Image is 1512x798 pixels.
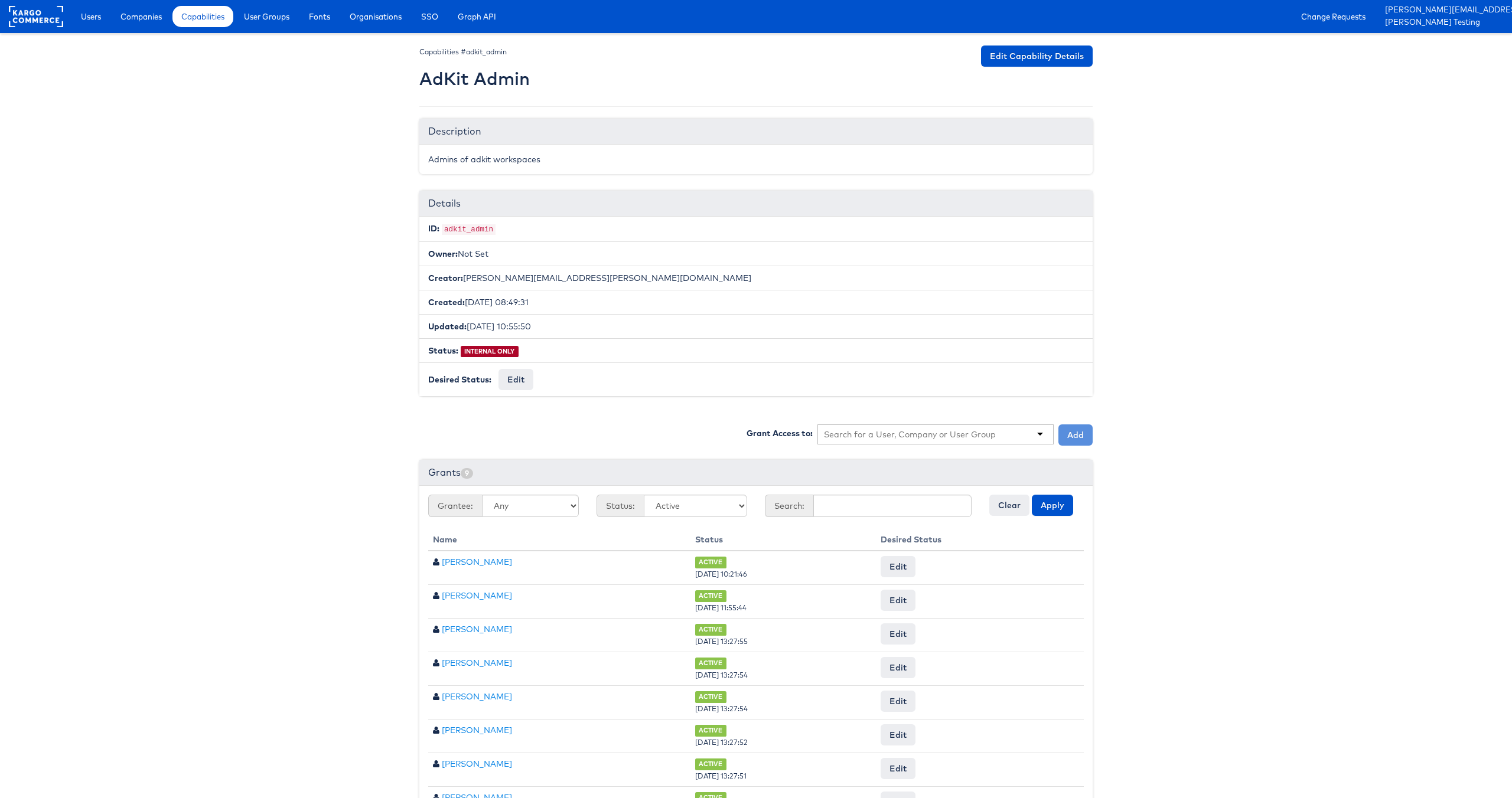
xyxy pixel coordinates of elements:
[695,738,748,747] span: [DATE] 13:27:52
[597,495,644,517] span: Status:
[498,369,533,390] button: Edit
[428,321,467,332] b: Updated:
[433,591,439,600] span: User
[181,11,224,22] span: Capabilities
[428,495,482,517] span: Grantee:
[428,273,463,283] b: Creator:
[421,11,438,22] span: SSO
[989,495,1029,516] button: Clear
[881,623,915,645] button: Edit
[419,241,1093,266] li: Not Set
[419,145,1093,174] div: Admins of adkit workspaces
[433,558,439,566] span: User
[428,297,465,308] b: Created:
[428,345,458,356] b: Status:
[428,529,690,551] th: Name
[419,290,1093,315] li: [DATE] 08:49:31
[881,556,915,577] button: Edit
[881,657,915,678] button: Edit
[981,45,1093,67] a: Edit Capability Details
[1292,6,1374,27] a: Change Requests
[695,557,726,568] span: ACTIVE
[442,725,512,735] a: [PERSON_NAME]
[428,223,439,234] b: ID:
[442,691,512,702] a: [PERSON_NAME]
[695,704,748,713] span: [DATE] 13:27:54
[881,758,915,779] button: Edit
[120,11,162,22] span: Companies
[449,6,505,27] a: Graph API
[419,119,1093,145] div: Description
[419,460,1093,486] div: Grants
[112,6,171,27] a: Companies
[695,590,726,601] span: ACTIVE
[442,624,512,635] a: [PERSON_NAME]
[433,659,439,667] span: User
[433,726,439,734] span: User
[442,557,512,567] a: [PERSON_NAME]
[876,529,1084,551] th: Desired Status
[881,724,915,745] button: Edit
[1032,495,1073,516] button: Apply
[747,427,813,439] label: Grant Access to:
[881,691,915,712] button: Edit
[350,11,402,22] span: Organisations
[442,758,512,769] a: [PERSON_NAME]
[244,11,289,22] span: User Groups
[695,671,748,679] span: [DATE] 13:27:54
[300,6,339,27] a: Fonts
[419,191,1093,217] div: Details
[1385,17,1503,29] a: [PERSON_NAME] Testing
[419,314,1093,339] li: [DATE] 10:55:50
[412,6,447,27] a: SSO
[442,224,496,235] code: adkit_admin
[695,758,726,770] span: ACTIVE
[881,590,915,611] button: Edit
[433,625,439,633] span: User
[442,658,512,668] a: [PERSON_NAME]
[442,590,512,601] a: [PERSON_NAME]
[72,6,110,27] a: Users
[695,725,726,736] span: ACTIVE
[428,374,491,385] b: Desired Status:
[433,760,439,768] span: User
[172,6,233,27] a: Capabilities
[695,637,748,646] span: [DATE] 13:27:55
[235,6,298,27] a: User Groups
[695,771,747,780] span: [DATE] 13:27:51
[419,69,530,89] h2: AdKit Admin
[428,248,458,259] b: Owner:
[458,11,496,22] span: Graph API
[690,529,876,551] th: Status
[695,570,747,578] span: [DATE] 10:21:46
[461,468,473,479] span: 9
[765,495,813,517] span: Search:
[419,47,507,56] small: Capabilities #adkit_admin
[309,11,330,22] span: Fonts
[695,603,747,612] span: [DATE] 11:55:44
[419,266,1093,290] li: [PERSON_NAME][EMAIL_ADDRESS][PERSON_NAME][DOMAIN_NAME]
[433,692,439,701] span: User
[1385,4,1503,17] a: [PERSON_NAME][EMAIL_ADDRESS][PERSON_NAME][DOMAIN_NAME]
[461,346,519,357] span: INTERNAL ONLY
[81,11,101,22] span: Users
[695,624,726,635] span: ACTIVE
[341,6,410,27] a: Organisations
[1058,424,1093,446] button: Add
[695,658,726,669] span: ACTIVE
[695,691,726,702] span: ACTIVE
[824,429,996,440] input: Search for a User, Company or User Group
